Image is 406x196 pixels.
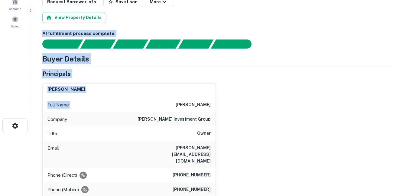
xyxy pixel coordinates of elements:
p: Phone (Direct) [47,172,77,179]
div: Requests to not be contacted at this number [81,186,89,193]
div: Your request is received and processing... [80,40,115,49]
div: Principals found, AI now looking for contact information... [145,40,181,49]
div: Requests to not be contacted at this number [80,172,87,179]
a: Saved [2,14,28,30]
p: Full Name [47,101,69,109]
span: Saved [11,24,20,29]
div: Documents found, AI parsing details... [113,40,148,49]
h6: [PERSON_NAME] [176,101,211,109]
p: Phone (Mobile) [47,186,79,193]
h5: Principals [42,69,71,78]
div: AI fulfillment process complete. [211,40,259,49]
h6: [PHONE_NUMBER] [173,186,211,193]
button: View Property Details [42,12,106,23]
h6: Owner [197,130,211,137]
div: Principals found, still searching for contact information. This may take time... [178,40,213,49]
h6: [PERSON_NAME] [47,86,85,93]
p: Email [47,144,59,164]
div: Sending borrower request to AI... [35,40,80,49]
iframe: Chat Widget [376,148,406,177]
span: Contacts [9,6,21,11]
h6: [PERSON_NAME][EMAIL_ADDRESS][DOMAIN_NAME] [138,144,211,164]
h6: AI fulfillment process complete. [42,30,394,37]
h6: [PHONE_NUMBER] [173,172,211,179]
h4: Buyer Details [42,53,89,64]
h6: [PERSON_NAME] investment group [138,116,211,123]
p: Title [47,130,57,137]
p: Company [47,116,67,123]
